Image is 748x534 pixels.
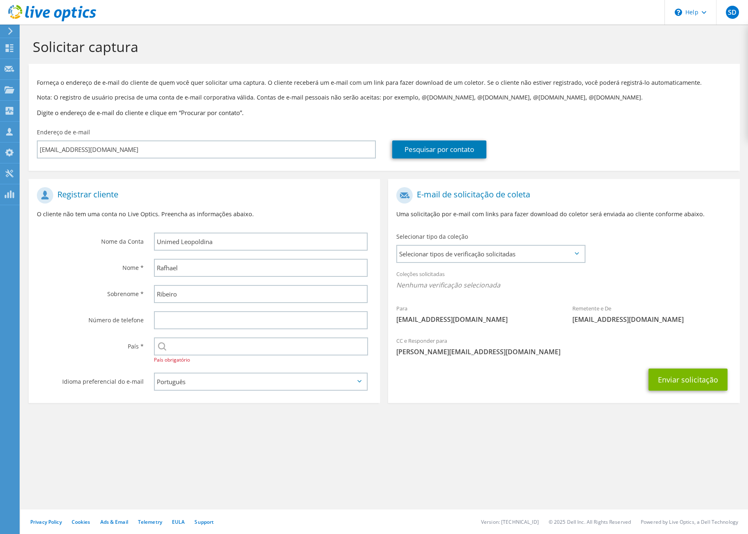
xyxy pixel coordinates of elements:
h1: Solicitar captura [33,38,732,55]
h1: E-mail de solicitação de coleta [396,187,727,204]
a: Pesquisar por contato [392,140,486,158]
span: Nenhuma verificação selecionada [396,281,731,290]
span: SD [726,6,739,19]
li: © 2025 Dell Inc. All Rights Reserved [549,518,631,525]
span: [EMAIL_ADDRESS][DOMAIN_NAME] [572,315,732,324]
div: Para [388,300,564,328]
p: O cliente não tem uma conta no Live Optics. Preencha as informações abaixo. [37,210,372,219]
label: Idioma preferencial do e-mail [37,373,144,386]
span: Selecionar tipos de verificação solicitadas [397,246,584,262]
li: Version: [TECHNICAL_ID] [481,518,539,525]
a: Support [194,518,214,525]
li: Powered by Live Optics, a Dell Technology [641,518,738,525]
span: [PERSON_NAME][EMAIL_ADDRESS][DOMAIN_NAME] [396,347,731,356]
a: EULA [172,518,185,525]
a: Privacy Policy [30,518,62,525]
label: Selecionar tipo da coleção [396,233,468,241]
p: Forneça o endereço de e-mail do cliente de quem você quer solicitar uma captura. O cliente recebe... [37,78,732,87]
svg: \n [675,9,682,16]
span: País obrigatório [154,356,190,363]
label: Sobrenome * [37,285,144,298]
button: Enviar solicitação [649,369,728,391]
label: Endereço de e-mail [37,128,90,136]
div: CC e Responder para [388,332,739,360]
label: Nome da Conta [37,233,144,246]
label: Nome * [37,259,144,272]
a: Ads & Email [100,518,128,525]
a: Telemetry [138,518,162,525]
h3: Digite o endereço de e-mail do cliente e clique em “Procurar por contato”. [37,108,732,117]
h1: Registrar cliente [37,187,368,204]
p: Uma solicitação por e-mail com links para fazer download do coletor será enviada ao cliente confo... [396,210,731,219]
span: [EMAIL_ADDRESS][DOMAIN_NAME] [396,315,556,324]
p: Nota: O registro de usuário precisa de uma conta de e-mail corporativa válida. Contas de e-mail p... [37,93,732,102]
label: País * [37,337,144,351]
div: Coleções solicitadas [388,265,739,296]
a: Cookies [72,518,90,525]
label: Número de telefone [37,311,144,324]
div: Remetente e De [564,300,740,328]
